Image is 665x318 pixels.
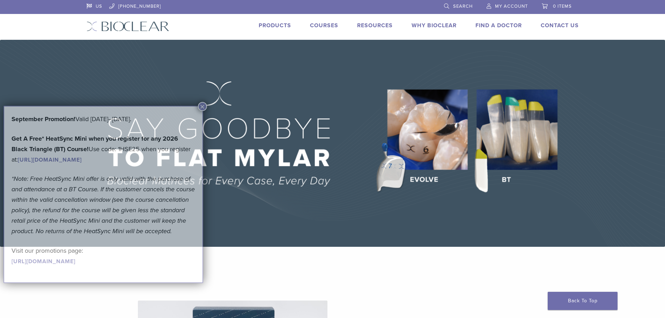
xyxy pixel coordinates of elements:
[12,258,75,265] a: [URL][DOMAIN_NAME]
[18,156,82,163] a: [URL][DOMAIN_NAME]
[12,135,178,153] strong: Get A Free* HeatSync Mini when you register for any 2026 Black Triangle (BT) Course!
[198,102,207,111] button: Close
[12,133,195,165] p: Use code: 1HSE25 when you register at:
[475,22,522,29] a: Find A Doctor
[357,22,393,29] a: Resources
[12,175,195,235] em: *Note: Free HeatSync Mini offer is only valid with the purchase of and attendance at a BT Course....
[495,3,528,9] span: My Account
[12,115,75,123] b: September Promotion!
[553,3,572,9] span: 0 items
[259,22,291,29] a: Products
[12,245,195,266] p: Visit our promotions page:
[310,22,338,29] a: Courses
[12,114,195,124] p: Valid [DATE]–[DATE].
[453,3,473,9] span: Search
[541,22,579,29] a: Contact Us
[87,21,169,31] img: Bioclear
[412,22,457,29] a: Why Bioclear
[548,292,618,310] a: Back To Top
